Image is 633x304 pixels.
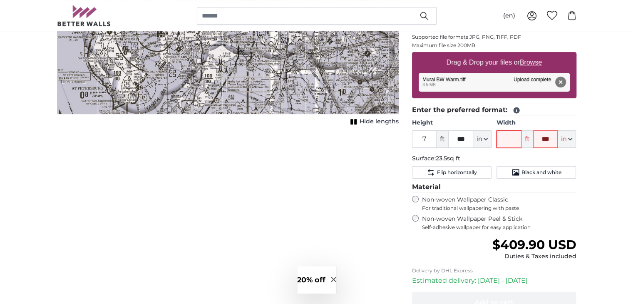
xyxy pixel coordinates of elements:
legend: Enter the preferred format: [412,105,576,115]
button: Flip horizontally [412,166,492,179]
p: Maximum file size 200MB. [412,42,576,49]
span: 23.5sq ft [436,154,460,162]
p: Supported file formats JPG, PNG, TIFF, PDF [412,34,576,40]
button: in [558,130,576,148]
div: Duties & Taxes included [492,252,576,261]
span: ft [521,130,533,148]
label: Width [496,119,576,127]
span: Flip horizontally [437,169,477,176]
label: Non-woven Wallpaper Classic [422,196,576,212]
label: Drag & Drop your files or [443,54,545,71]
span: $409.90 USD [492,237,576,252]
span: Hide lengths [360,117,399,126]
p: Estimated delivery: [DATE] - [DATE] [412,276,576,286]
label: Height [412,119,492,127]
p: Delivery by DHL Express [412,267,576,274]
u: Browse [520,59,542,66]
legend: Material [412,182,576,192]
span: ft [437,130,448,148]
span: in [561,135,566,143]
span: Self-adhesive wallpaper for easy application [422,224,576,231]
button: (en) [496,8,522,23]
span: in [477,135,482,143]
span: Black and white [521,169,561,176]
button: in [473,130,492,148]
p: Surface: [412,154,576,163]
img: Betterwalls [57,5,111,26]
label: Non-woven Wallpaper Peel & Stick [422,215,576,231]
button: Black and white [496,166,576,179]
span: For traditional wallpapering with paste [422,205,576,212]
button: Hide lengths [348,116,399,127]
